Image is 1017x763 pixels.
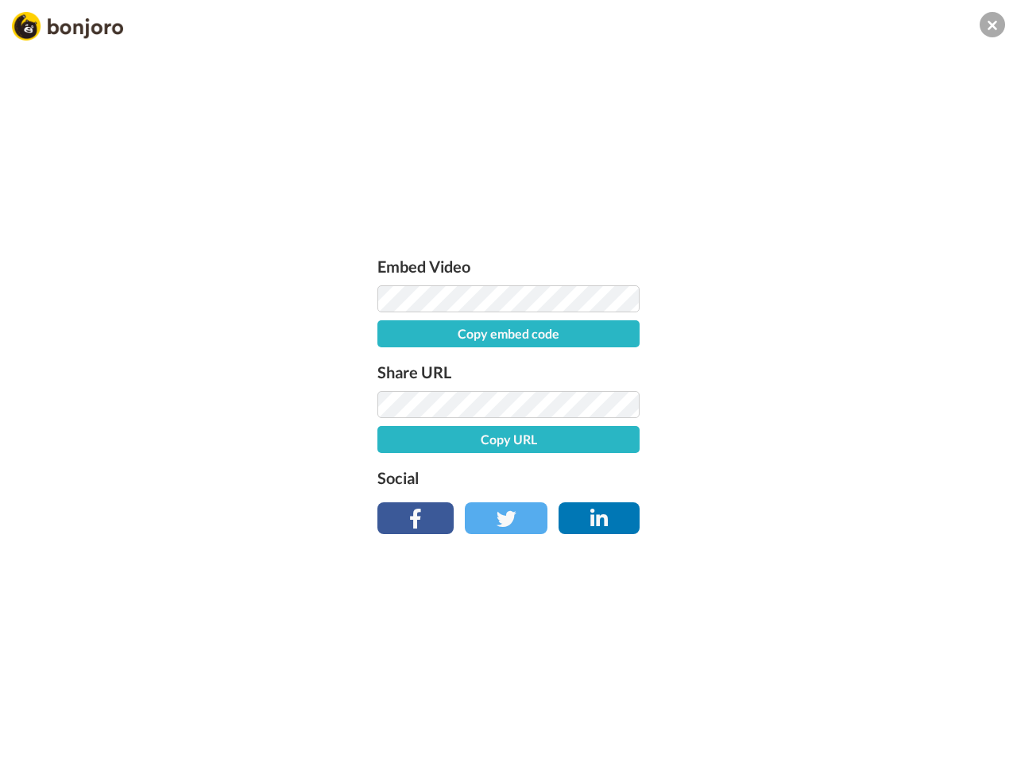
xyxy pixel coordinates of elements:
[377,465,640,490] label: Social
[377,254,640,279] label: Embed Video
[377,426,640,453] button: Copy URL
[377,359,640,385] label: Share URL
[12,12,123,41] img: Bonjoro Logo
[377,320,640,347] button: Copy embed code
